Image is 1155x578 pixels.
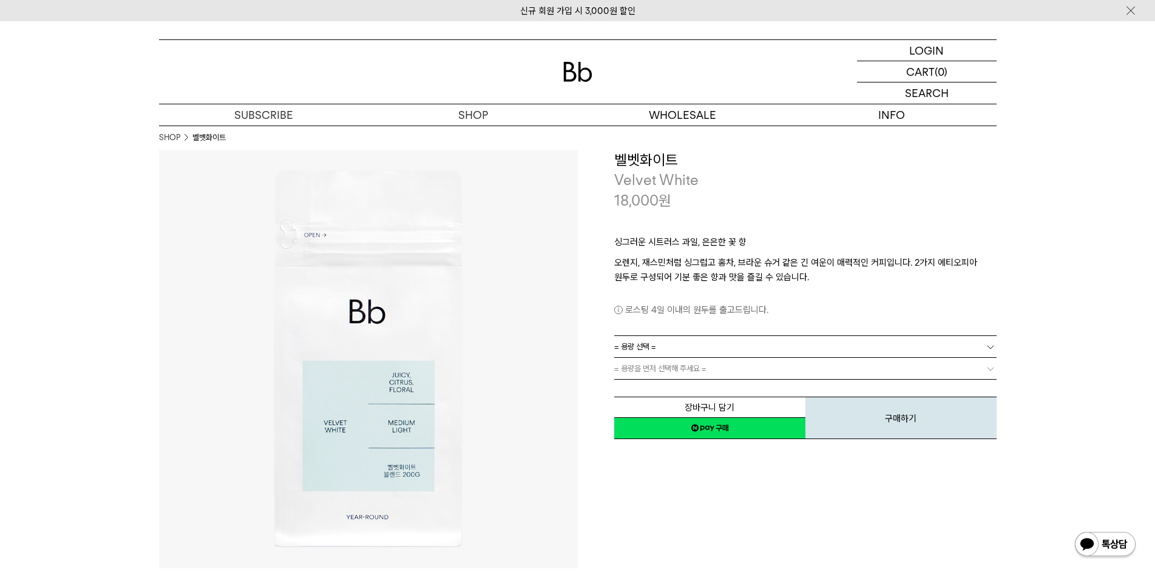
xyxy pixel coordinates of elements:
[614,397,805,418] button: 장바구니 담기
[368,104,578,126] a: SHOP
[906,61,935,82] p: CART
[857,40,997,61] a: LOGIN
[614,336,656,357] span: = 용량 선택 =
[614,255,997,284] p: 오렌지, 재스민처럼 싱그럽고 홍차, 브라운 슈거 같은 긴 여운이 매력적인 커피입니다. 2가지 에티오피아 원두로 구성되어 기분 좋은 향과 맛을 즐길 수 있습니다.
[659,192,671,209] span: 원
[935,61,947,82] p: (0)
[159,132,180,144] a: SHOP
[192,132,226,144] li: 벨벳화이트
[614,417,805,439] a: 새창
[159,104,368,126] a: SUBSCRIBE
[578,104,787,126] p: WHOLESALE
[805,397,997,439] button: 구매하기
[159,150,578,568] img: 벨벳화이트
[614,235,997,255] p: 싱그러운 시트러스 과일, 은은한 꽃 향
[905,82,949,104] p: SEARCH
[614,303,997,317] p: 로스팅 4일 이내의 원두를 출고드립니다.
[614,358,706,379] span: = 용량을 먼저 선택해 주세요 =
[563,62,592,82] img: 로고
[909,40,944,61] p: LOGIN
[857,61,997,82] a: CART (0)
[787,104,997,126] p: INFO
[614,190,671,211] p: 18,000
[520,5,635,16] a: 신규 회원 가입 시 3,000원 할인
[614,170,997,190] p: Velvet White
[614,150,997,170] h3: 벨벳화이트
[1074,531,1137,560] img: 카카오톡 채널 1:1 채팅 버튼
